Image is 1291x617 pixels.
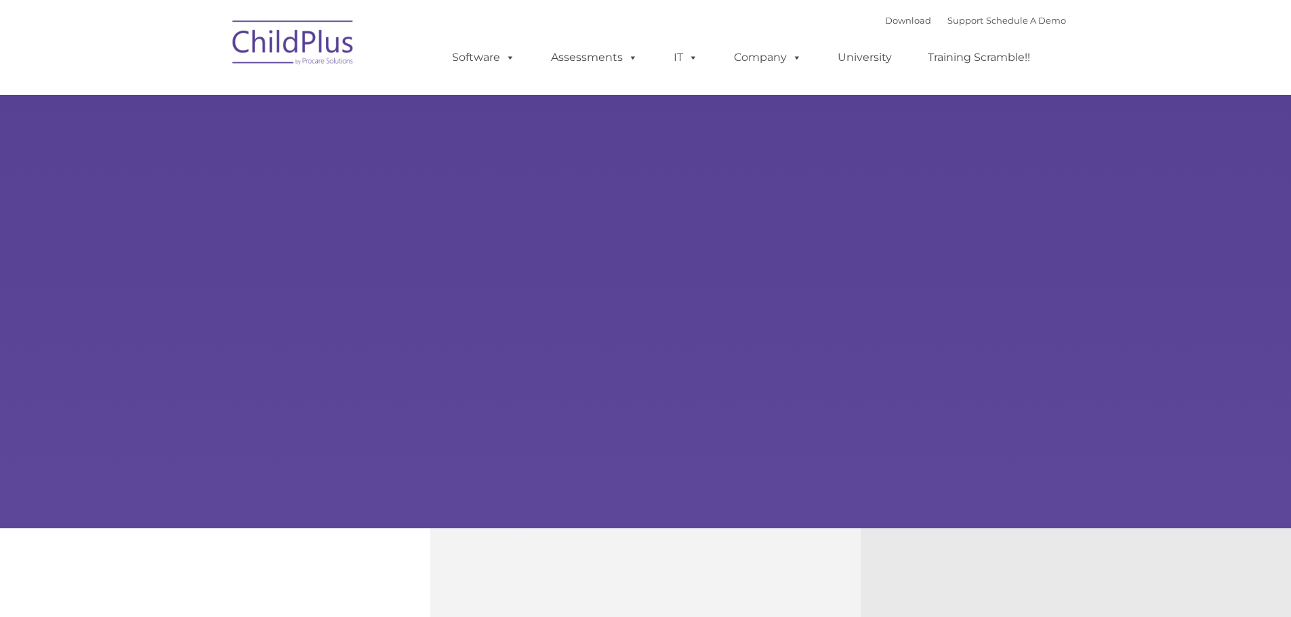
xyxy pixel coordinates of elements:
[720,44,815,71] a: Company
[660,44,712,71] a: IT
[914,44,1044,71] a: Training Scramble!!
[824,44,905,71] a: University
[986,15,1066,26] a: Schedule A Demo
[537,44,651,71] a: Assessments
[226,11,361,79] img: ChildPlus by Procare Solutions
[885,15,931,26] a: Download
[947,15,983,26] a: Support
[885,15,1066,26] font: |
[438,44,529,71] a: Software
